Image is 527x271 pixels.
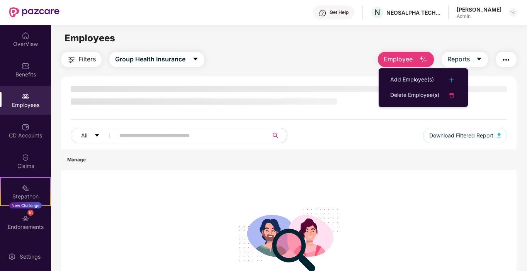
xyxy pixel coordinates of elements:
img: svg+xml;base64,PHN2ZyBpZD0iSG9tZSIgeG1sbnM9Imh0dHA6Ly93d3cudzMub3JnLzIwMDAvc3ZnIiB3aWR0aD0iMjAiIG... [22,32,29,39]
img: svg+xml;base64,PHN2ZyBpZD0iU2V0dGluZy0yMHgyMCIgeG1sbnM9Imh0dHA6Ly93d3cudzMub3JnLzIwMDAvc3ZnIiB3aW... [8,253,16,261]
img: svg+xml;base64,PHN2ZyB4bWxucz0iaHR0cDovL3d3dy53My5vcmcvMjAwMC9zdmciIHdpZHRoPSIyMSIgaGVpZ2h0PSIyMC... [22,184,29,192]
div: New Challenge [9,202,42,208]
span: Group Health Insurance [115,54,185,64]
img: svg+xml;base64,PHN2ZyBpZD0iRW1wbG95ZWVzIiB4bWxucz0iaHR0cDovL3d3dy53My5vcmcvMjAwMC9zdmciIHdpZHRoPS... [22,93,29,100]
div: Add Employee(s) [390,75,434,85]
div: Delete Employee(s) [390,91,439,100]
span: Reports [447,54,470,64]
div: 10 [27,210,34,216]
span: Download Filtered Report [429,131,493,140]
button: search [268,128,287,143]
button: Download Filtered Report [423,128,507,143]
img: svg+xml;base64,PHN2ZyB4bWxucz0iaHR0cDovL3d3dy53My5vcmcvMjAwMC9zdmciIHdpZHRoPSIyNCIgaGVpZ2h0PSIyNC... [447,91,456,100]
img: svg+xml;base64,PHN2ZyBpZD0iQ0RfQWNjb3VudHMiIGRhdGEtbmFtZT0iQ0QgQWNjb3VudHMiIHhtbG5zPSJodHRwOi8vd3... [22,123,29,131]
img: svg+xml;base64,PHN2ZyBpZD0iQ2xhaW0iIHhtbG5zPSJodHRwOi8vd3d3LnczLm9yZy8yMDAwL3N2ZyIgd2lkdGg9IjIwIi... [22,154,29,161]
img: svg+xml;base64,PHN2ZyBpZD0iQmVuZWZpdHMiIHhtbG5zPSJodHRwOi8vd3d3LnczLm9yZy8yMDAwL3N2ZyIgd2lkdGg9Ij... [22,62,29,70]
img: svg+xml;base64,PHN2ZyB4bWxucz0iaHR0cDovL3d3dy53My5vcmcvMjAwMC9zdmciIHhtbG5zOnhsaW5rPSJodHRwOi8vd3... [497,133,501,137]
span: Filters [78,54,96,64]
img: svg+xml;base64,PHN2ZyBpZD0iRHJvcGRvd24tMzJ4MzIiIHhtbG5zPSJodHRwOi8vd3d3LnczLm9yZy8yMDAwL3N2ZyIgd2... [510,9,516,15]
img: svg+xml;base64,PHN2ZyBpZD0iSGVscC0zMngzMiIgeG1sbnM9Imh0dHA6Ly93d3cudzMub3JnLzIwMDAvc3ZnIiB3aWR0aD... [319,9,326,17]
span: search [268,132,283,139]
div: Get Help [330,9,348,15]
div: Admin [457,13,501,19]
img: svg+xml;base64,PHN2ZyBpZD0iRW5kb3JzZW1lbnRzIiB4bWxucz0iaHR0cDovL3d3dy53My5vcmcvMjAwMC9zdmciIHdpZH... [22,215,29,222]
button: Employee [378,52,434,67]
span: caret-down [476,56,482,63]
div: Stepathon [1,193,50,200]
img: svg+xml;base64,PHN2ZyB4bWxucz0iaHR0cDovL3d3dy53My5vcmcvMjAwMC9zdmciIHdpZHRoPSIyNCIgaGVpZ2h0PSIyNC... [67,55,76,64]
span: N [374,8,380,17]
span: caret-down [192,56,199,63]
img: svg+xml;base64,PHN2ZyB4bWxucz0iaHR0cDovL3d3dy53My5vcmcvMjAwMC9zdmciIHhtbG5zOnhsaW5rPSJodHRwOi8vd3... [419,55,428,64]
button: Group Health Insurancecaret-down [109,52,204,67]
button: Filters [61,52,102,67]
span: Employees [65,32,115,44]
div: [PERSON_NAME] [457,6,501,13]
img: svg+xml;base64,PHN2ZyB4bWxucz0iaHR0cDovL3d3dy53My5vcmcvMjAwMC9zdmciIHdpZHRoPSIyNCIgaGVpZ2h0PSIyNC... [447,75,456,85]
button: Reportscaret-down [442,52,488,67]
span: caret-down [94,133,100,139]
div: Settings [17,253,43,261]
span: All [81,131,87,140]
img: New Pazcare Logo [9,7,59,17]
div: NEOSALPHA TECHNOLOGIES [GEOGRAPHIC_DATA] [386,9,440,16]
button: Allcaret-down [71,128,118,143]
img: svg+xml;base64,PHN2ZyB4bWxucz0iaHR0cDovL3d3dy53My5vcmcvMjAwMC9zdmciIHdpZHRoPSIyNCIgaGVpZ2h0PSIyNC... [501,55,511,64]
span: Employee [384,54,413,64]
